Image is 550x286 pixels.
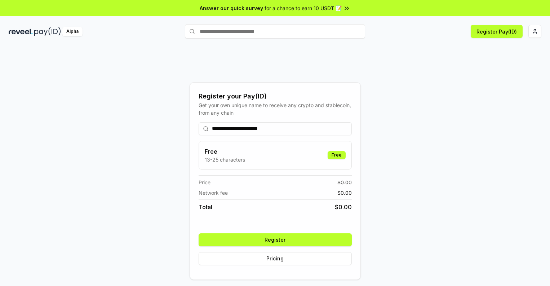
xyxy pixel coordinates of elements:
[205,147,245,156] h3: Free
[265,4,342,12] span: for a chance to earn 10 USDT 📝
[34,27,61,36] img: pay_id
[205,156,245,163] p: 13-25 characters
[62,27,83,36] div: Alpha
[471,25,523,38] button: Register Pay(ID)
[199,203,212,211] span: Total
[328,151,346,159] div: Free
[337,179,352,186] span: $ 0.00
[199,233,352,246] button: Register
[200,4,263,12] span: Answer our quick survey
[335,203,352,211] span: $ 0.00
[199,252,352,265] button: Pricing
[199,91,352,101] div: Register your Pay(ID)
[199,101,352,116] div: Get your own unique name to receive any crypto and stablecoin, from any chain
[199,179,210,186] span: Price
[9,27,33,36] img: reveel_dark
[337,189,352,197] span: $ 0.00
[199,189,228,197] span: Network fee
